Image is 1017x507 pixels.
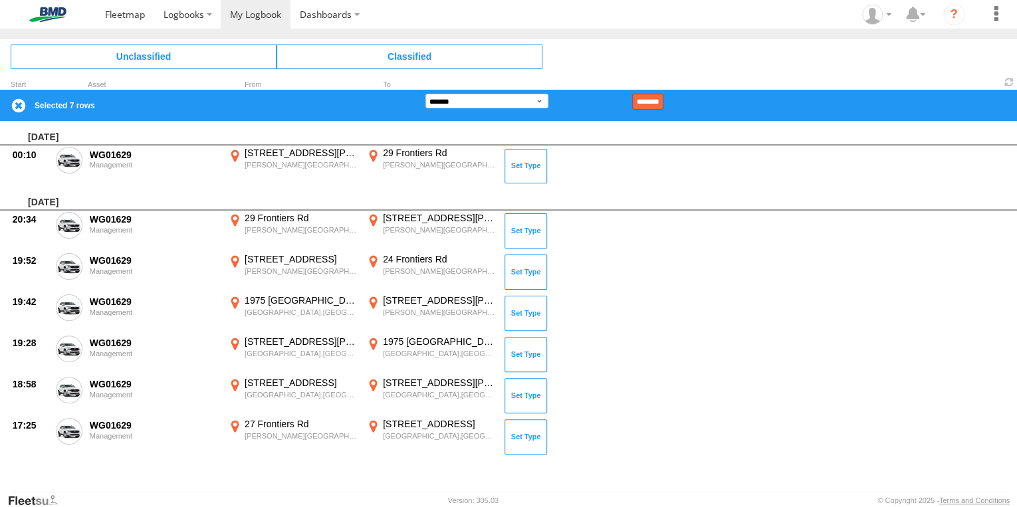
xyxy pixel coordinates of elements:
label: Click to View Event Location [226,253,359,292]
label: Click to View Event Location [364,253,497,292]
div: 19:52 [13,254,49,266]
div: 00:10 [13,149,49,161]
button: Click to Set [505,337,547,371]
div: [STREET_ADDRESS] [383,418,495,430]
button: Click to Set [505,419,547,454]
div: WG01629 [90,254,219,266]
div: [PERSON_NAME][GEOGRAPHIC_DATA],[GEOGRAPHIC_DATA] [245,225,357,235]
span: Click to view Classified Trips [277,45,542,68]
div: [STREET_ADDRESS][PERSON_NAME] [383,377,495,389]
div: Management [90,267,219,275]
div: WG01629 [90,378,219,390]
div: From [226,82,359,88]
label: Click to View Event Location [364,212,497,251]
label: Click to View Event Location [226,147,359,185]
label: Click to View Event Location [364,294,497,333]
span: Refresh [1001,76,1017,88]
button: Click to Set [505,254,547,289]
div: [STREET_ADDRESS] [245,377,357,389]
label: Click to View Event Location [226,336,359,374]
div: Management [90,226,219,234]
div: WG01629 [90,337,219,349]
div: 24 Frontiers Rd [383,253,495,265]
div: [STREET_ADDRESS][PERSON_NAME] [383,294,495,306]
div: [GEOGRAPHIC_DATA],[GEOGRAPHIC_DATA] [245,308,357,317]
div: Management [90,432,219,440]
div: Management [90,391,219,399]
div: 1975 [GEOGRAPHIC_DATA] [245,294,357,306]
label: Clear Selection [11,98,27,114]
div: To [364,82,497,88]
div: [GEOGRAPHIC_DATA],[GEOGRAPHIC_DATA] [245,390,357,399]
div: WG01629 [90,213,219,225]
div: 1975 [GEOGRAPHIC_DATA] [383,336,495,348]
div: [STREET_ADDRESS] [245,253,357,265]
label: Click to View Event Location [364,336,497,374]
div: Click to Sort [11,82,51,88]
i: ? [943,4,964,25]
div: Management [90,350,219,357]
button: Click to Set [505,213,547,248]
img: bmd-logo.svg [13,7,82,22]
div: [GEOGRAPHIC_DATA],[GEOGRAPHIC_DATA] [383,390,495,399]
div: 18:58 [13,378,49,390]
label: Click to View Event Location [226,418,359,456]
div: [PERSON_NAME][GEOGRAPHIC_DATA],[GEOGRAPHIC_DATA] [383,308,495,317]
label: Click to View Event Location [364,418,497,456]
button: Click to Set [505,378,547,413]
div: 20:34 [13,213,49,225]
label: Click to View Event Location [364,147,497,185]
div: Asset [88,82,221,88]
div: [GEOGRAPHIC_DATA],[GEOGRAPHIC_DATA] [245,349,357,358]
div: [PERSON_NAME][GEOGRAPHIC_DATA],[GEOGRAPHIC_DATA] [383,225,495,235]
div: [PERSON_NAME][GEOGRAPHIC_DATA],[GEOGRAPHIC_DATA] [383,266,495,276]
div: Arun Ghatge [857,5,896,25]
a: Terms and Conditions [939,496,1010,504]
div: [STREET_ADDRESS][PERSON_NAME] [383,212,495,224]
div: 29 Frontiers Rd [383,147,495,159]
div: WG01629 [90,419,219,431]
div: [GEOGRAPHIC_DATA],[GEOGRAPHIC_DATA] [383,349,495,358]
div: Version: 305.03 [448,496,499,504]
span: Click to view Unclassified Trips [11,45,277,68]
label: Click to View Event Location [364,377,497,415]
div: Management [90,161,219,169]
div: 29 Frontiers Rd [245,212,357,224]
div: 19:42 [13,296,49,308]
div: [STREET_ADDRESS][PERSON_NAME] [245,147,357,159]
label: Click to View Event Location [226,212,359,251]
a: Visit our Website [7,494,68,507]
div: 27 Frontiers Rd [245,418,357,430]
div: 19:28 [13,337,49,349]
div: WG01629 [90,149,219,161]
button: Click to Set [505,149,547,183]
button: Click to Set [505,296,547,330]
div: [PERSON_NAME][GEOGRAPHIC_DATA],[GEOGRAPHIC_DATA] [245,431,357,441]
div: [PERSON_NAME][GEOGRAPHIC_DATA],[GEOGRAPHIC_DATA] [383,160,495,169]
div: [PERSON_NAME][GEOGRAPHIC_DATA],[GEOGRAPHIC_DATA] [245,160,357,169]
div: [GEOGRAPHIC_DATA],[GEOGRAPHIC_DATA] [383,431,495,441]
div: Management [90,308,219,316]
div: © Copyright 2025 - [877,496,1010,504]
div: [STREET_ADDRESS][PERSON_NAME] [245,336,357,348]
div: [PERSON_NAME][GEOGRAPHIC_DATA],[GEOGRAPHIC_DATA] [245,266,357,276]
div: 17:25 [13,419,49,431]
div: WG01629 [90,296,219,308]
label: Click to View Event Location [226,377,359,415]
label: Click to View Event Location [226,294,359,333]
